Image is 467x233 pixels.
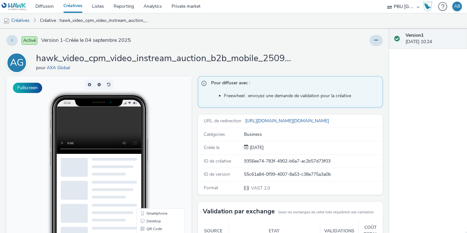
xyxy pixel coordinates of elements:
[10,54,24,72] div: AG
[250,185,270,191] span: VAST 2.0
[244,118,332,124] a: [URL][DOMAIN_NAME][DOMAIN_NAME]
[204,185,218,191] span: Format
[244,171,382,178] div: 55c61a84-0f99-4007-8a53-c38e775a3a0b
[131,133,177,141] li: Smartphone
[423,1,432,12] img: Hawk Academy
[278,210,374,215] small: Seuls les exchanges de cette liste requièrent une validation
[41,37,131,44] span: Version 1 - Créée le 04 septembre 2025
[37,13,154,28] a: Créative : hawk_video_cpm_video_instream_auction_b2b_mobile_2509_00m10s_uk_en_awareness_video-cyb...
[248,144,264,151] div: Création 04 septembre 2025, 10:24
[224,93,379,99] li: Freewheel : envoyez une demande de validation pour la créative
[211,80,376,88] span: Pour diffuser avec :
[244,131,382,138] div: Business
[454,2,460,11] div: AB
[36,65,47,71] span: pour
[140,135,161,139] span: Smartphone
[204,118,241,124] span: URL de redirection
[140,143,154,147] span: Desktop
[204,158,231,164] span: ID de créative
[423,1,435,12] a: Hawk Academy
[3,18,10,24] img: mobile
[2,3,26,11] img: undefined Logo
[140,151,155,154] span: QR Code
[204,171,230,177] span: ID de version
[57,25,64,28] span: 10:24
[244,158,382,164] div: 9356ee74-783f-4902-b6a7-ac2b57d73f03
[406,32,424,38] strong: Version 1
[22,36,37,45] span: Activé
[36,52,294,65] h1: hawk_video_cpm_video_instream_auction_b2b_mobile_2509_00m10s_uk_en_awareness_video-cyber-cs4ca-eu...
[203,207,275,216] h3: Validation par exchange
[6,60,30,66] a: AG
[131,141,177,149] li: Desktop
[406,32,462,45] div: [DATE] 10:24
[204,131,225,137] span: Catégories
[13,83,42,93] button: Fullscreen
[248,144,264,151] span: [DATE]
[47,65,72,71] a: AXA Global
[131,149,177,156] li: QR Code
[204,144,219,151] span: Créée le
